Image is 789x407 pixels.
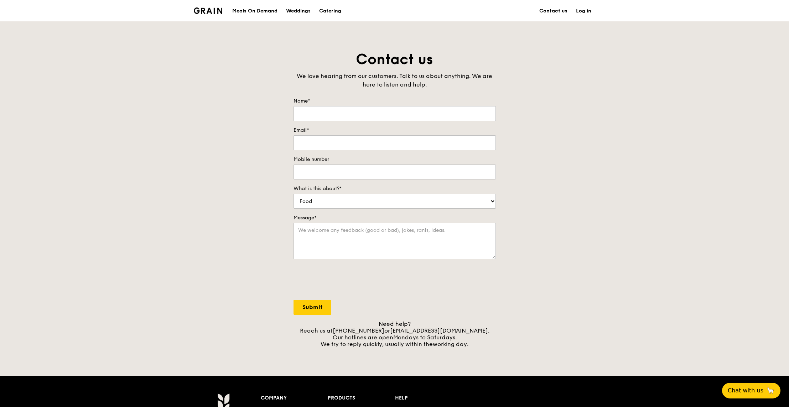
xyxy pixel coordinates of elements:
a: Weddings [282,0,315,22]
iframe: reCAPTCHA [294,266,402,294]
a: Log in [572,0,596,22]
label: Name* [294,98,496,105]
div: We love hearing from our customers. Talk to us about anything. We are here to listen and help. [294,72,496,89]
img: Grain [194,7,223,14]
div: Meals On Demand [232,0,277,22]
div: Need help? Reach us at or . Our hotlines are open We try to reply quickly, usually within the [294,320,496,348]
span: 🦙 [766,386,775,395]
h1: Contact us [294,50,496,69]
label: Message* [294,214,496,221]
a: Contact us [535,0,572,22]
label: Email* [294,127,496,134]
div: Catering [319,0,341,22]
a: [PHONE_NUMBER] [333,327,384,334]
span: Mondays to Saturdays. [393,334,457,341]
div: Company [261,393,328,403]
a: Catering [315,0,346,22]
a: [EMAIL_ADDRESS][DOMAIN_NAME] [390,327,488,334]
div: Help [395,393,462,403]
span: Chat with us [728,386,763,395]
span: working day. [433,341,468,348]
input: Submit [294,300,331,315]
label: Mobile number [294,156,496,163]
div: Weddings [286,0,311,22]
div: Products [328,393,395,403]
label: What is this about?* [294,185,496,192]
button: Chat with us🦙 [722,383,780,398]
